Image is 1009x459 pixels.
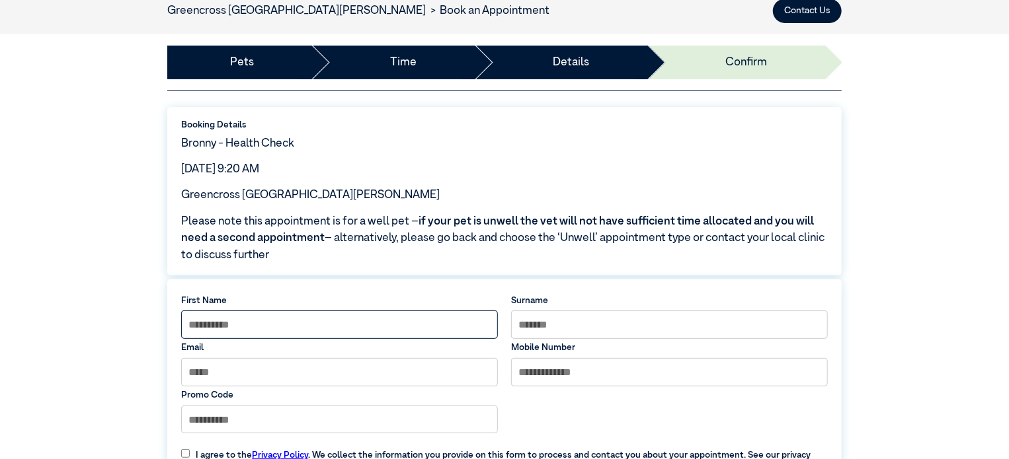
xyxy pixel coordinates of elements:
a: Time [390,54,417,71]
span: if your pet is unwell the vet will not have sufficient time allocated and you will need a second ... [181,216,814,244]
label: Promo Code [181,388,498,402]
a: Details [553,54,589,71]
label: First Name [181,294,498,307]
span: [DATE] 9:20 AM [181,164,259,175]
label: Mobile Number [511,341,828,354]
a: Greencross [GEOGRAPHIC_DATA][PERSON_NAME] [167,5,426,17]
label: Booking Details [181,118,828,131]
span: Greencross [GEOGRAPHIC_DATA][PERSON_NAME] [181,190,440,201]
label: Surname [511,294,828,307]
li: Book an Appointment [426,3,550,20]
span: Bronny - Health Check [181,138,294,149]
input: I agree to thePrivacy Policy. We collect the information you provide on this form to process and ... [181,449,190,458]
a: Pets [230,54,254,71]
nav: breadcrumb [167,3,550,20]
label: Email [181,341,498,354]
span: Please note this appointment is for a well pet – – alternatively, please go back and choose the ‘... [181,213,828,264]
